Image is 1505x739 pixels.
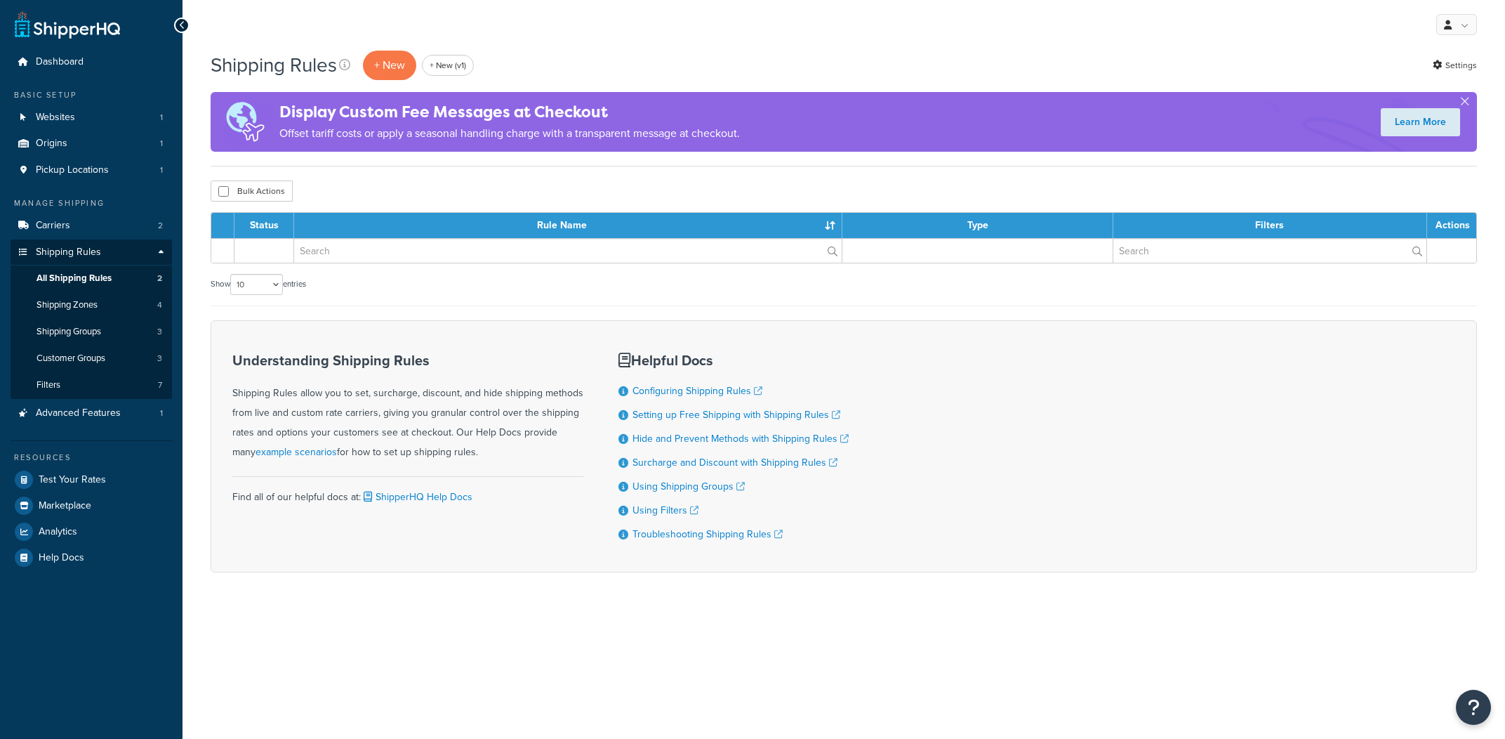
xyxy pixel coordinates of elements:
a: Marketplace [11,493,172,518]
th: Filters [1113,213,1427,238]
li: Pickup Locations [11,157,172,183]
a: ShipperHQ Home [15,11,120,39]
th: Type [842,213,1113,238]
a: Using Shipping Groups [632,479,745,494]
li: Origins [11,131,172,157]
span: 2 [157,273,162,285]
li: Carriers [11,213,172,239]
a: Origins 1 [11,131,172,157]
a: Carriers 2 [11,213,172,239]
span: 4 [157,299,162,311]
div: Shipping Rules allow you to set, surcharge, discount, and hide shipping methods from live and cus... [232,353,583,462]
span: Test Your Rates [39,474,106,486]
a: Dashboard [11,49,172,75]
span: Analytics [39,526,77,538]
span: Filters [37,379,60,391]
span: 1 [160,138,163,150]
span: Shipping Rules [36,247,101,259]
li: All Shipping Rules [11,266,172,292]
a: Learn More [1381,108,1460,136]
div: Basic Setup [11,89,172,101]
span: 3 [157,326,162,338]
span: Shipping Zones [37,299,98,311]
a: Filters 7 [11,372,172,398]
span: All Shipping Rules [37,273,112,285]
a: Shipping Rules [11,240,172,266]
div: Resources [11,452,172,464]
h3: Helpful Docs [618,353,849,368]
span: Pickup Locations [36,164,109,176]
a: Configuring Shipping Rules [632,384,762,398]
li: Shipping Groups [11,319,172,345]
th: Rule Name [294,213,842,238]
li: Websites [11,105,172,131]
a: example scenarios [256,445,337,459]
button: Bulk Actions [211,181,293,202]
a: ShipperHQ Help Docs [361,490,472,504]
li: Shipping Zones [11,292,172,318]
img: duties-banner-06bc72dcb5fe05cb3f9472aba00be2ae8eb53ab6f0d8bb03d382ba314ac3c341.png [211,92,279,152]
span: Advanced Features [36,407,121,419]
span: Help Docs [39,552,84,564]
span: 1 [160,164,163,176]
th: Status [234,213,294,238]
a: Websites 1 [11,105,172,131]
a: Pickup Locations 1 [11,157,172,183]
a: Advanced Features 1 [11,400,172,426]
li: Advanced Features [11,400,172,426]
span: Origins [36,138,67,150]
a: Settings [1433,55,1477,75]
span: Marketplace [39,500,91,512]
span: 2 [158,220,163,232]
a: Test Your Rates [11,467,172,492]
a: Troubleshooting Shipping Rules [632,527,783,542]
a: Analytics [11,519,172,544]
select: Showentries [230,274,283,295]
span: Dashboard [36,56,84,68]
button: Open Resource Center [1456,690,1491,725]
label: Show entries [211,274,306,295]
li: Shipping Rules [11,240,172,400]
a: Help Docs [11,545,172,570]
span: Shipping Groups [37,326,101,338]
span: 1 [160,112,163,124]
li: Filters [11,372,172,398]
a: + New (v1) [422,55,474,76]
a: Shipping Zones 4 [11,292,172,318]
a: All Shipping Rules 2 [11,266,172,292]
a: Hide and Prevent Methods with Shipping Rules [632,431,849,446]
a: Surcharge and Discount with Shipping Rules [632,455,837,470]
span: 7 [158,379,162,391]
input: Search [294,239,842,263]
p: + New [363,51,416,79]
a: Setting up Free Shipping with Shipping Rules [632,407,840,422]
div: Manage Shipping [11,197,172,209]
a: Customer Groups 3 [11,346,172,372]
a: Using Filters [632,503,698,518]
span: 1 [160,407,163,419]
h3: Understanding Shipping Rules [232,353,583,368]
li: Customer Groups [11,346,172,372]
h4: Display Custom Fee Messages at Checkout [279,100,740,124]
span: Customer Groups [37,353,105,365]
p: Offset tariff costs or apply a seasonal handling charge with a transparent message at checkout. [279,124,740,143]
th: Actions [1427,213,1476,238]
div: Find all of our helpful docs at: [232,476,583,507]
input: Search [1113,239,1426,263]
span: Carriers [36,220,70,232]
a: Shipping Groups 3 [11,319,172,345]
span: Websites [36,112,75,124]
span: 3 [157,353,162,365]
h1: Shipping Rules [211,51,337,79]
